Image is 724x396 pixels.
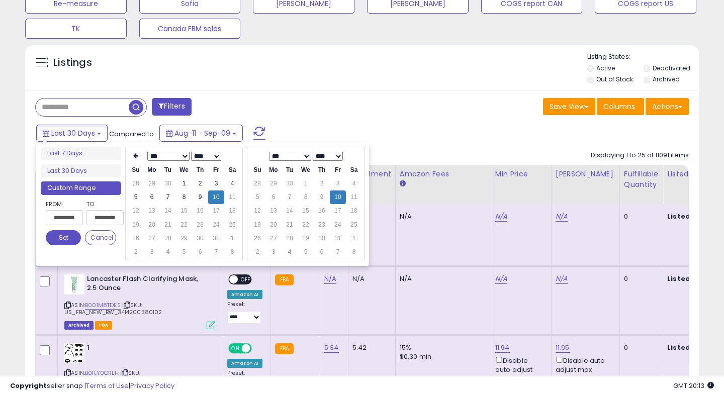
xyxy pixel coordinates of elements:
span: ON [229,344,242,352]
div: Disable auto adjust max [556,355,612,374]
td: 18 [224,204,240,218]
span: Last 30 Days [51,128,95,138]
td: 3 [330,177,346,190]
div: N/A [400,274,483,283]
td: 2 [314,177,330,190]
label: Archived [653,75,680,83]
div: 4.71 [352,212,388,221]
td: 15 [176,204,192,218]
label: Deactivated [653,64,690,72]
td: 28 [160,232,176,245]
div: Amazon AI [227,359,262,368]
td: 30 [314,232,330,245]
div: Preset: [227,301,263,324]
span: 2025-10-10 20:13 GMT [673,381,714,390]
a: N/A [495,212,507,222]
th: We [298,163,314,177]
div: $0.30 min [400,352,483,361]
span: OFF [250,344,266,352]
img: 51fCBg5VQCL._SL40_.jpg [64,343,84,363]
div: Amazon Fees [400,169,487,179]
button: Save View [543,98,595,115]
label: Out of Stock [596,75,633,83]
a: 11.94 [495,343,510,353]
span: OFF [238,275,254,283]
td: 21 [282,218,298,232]
td: 12 [249,204,265,218]
td: 30 [282,177,298,190]
b: Listed Price: [667,343,713,352]
span: Compared to: [109,129,155,139]
div: Disable auto adjust min [495,355,544,384]
div: seller snap | | [10,381,174,391]
td: 19 [249,218,265,232]
td: 11 [224,190,240,204]
td: 10 [330,190,346,204]
td: 7 [330,245,346,259]
td: 7 [160,190,176,204]
td: 1 [224,232,240,245]
li: Last 7 Days [41,147,121,160]
td: 16 [192,204,208,218]
div: Min Price [495,169,547,179]
td: 4 [160,245,176,259]
label: To [86,199,116,209]
td: 29 [265,177,282,190]
span: Columns [603,102,635,112]
div: Amazon AI [227,290,262,299]
div: N/A [352,274,388,283]
b: Listed Price: [667,212,713,221]
td: 3 [208,177,224,190]
td: 6 [144,190,160,204]
td: 30 [160,177,176,190]
b: 1 [87,343,209,355]
td: 14 [160,204,176,218]
li: Custom Range [41,181,121,195]
td: 17 [208,204,224,218]
td: 22 [176,218,192,232]
div: N/A [400,212,483,221]
td: 8 [224,245,240,259]
b: Lancaster Flash Clarifying Mask, 2.5 Ounce [87,274,209,295]
td: 3 [265,245,282,259]
td: 20 [265,218,282,232]
td: 2 [192,177,208,190]
div: 5.42 [352,343,388,352]
button: Last 30 Days [36,125,108,142]
small: FBA [275,343,294,354]
td: 13 [265,204,282,218]
span: | SKU: US_FBA_NEW_BW_3414200380102 [64,301,162,316]
td: 1 [176,177,192,190]
div: ASIN: [64,274,215,328]
span: FBA [95,321,112,330]
td: 27 [144,232,160,245]
td: 4 [224,177,240,190]
div: 0 [624,343,655,352]
td: 18 [346,204,362,218]
a: 5.34 [324,343,339,353]
button: Actions [646,98,689,115]
button: Filters [152,98,191,116]
label: From [46,199,81,209]
td: 4 [282,245,298,259]
small: FBA [275,274,294,285]
th: Su [249,163,265,177]
th: Th [192,163,208,177]
td: 1 [298,177,314,190]
small: Amazon Fees. [400,179,406,188]
div: 0 [624,274,655,283]
div: 0 [624,212,655,221]
th: Fr [208,163,224,177]
td: 16 [314,204,330,218]
td: 29 [176,232,192,245]
th: Sa [224,163,240,177]
button: Columns [597,98,644,115]
td: 17 [330,204,346,218]
th: Th [314,163,330,177]
button: TK [25,19,127,39]
div: 15% [400,343,483,352]
td: 10 [208,190,224,204]
td: 28 [128,177,144,190]
th: Sa [346,163,362,177]
td: 5 [128,190,144,204]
